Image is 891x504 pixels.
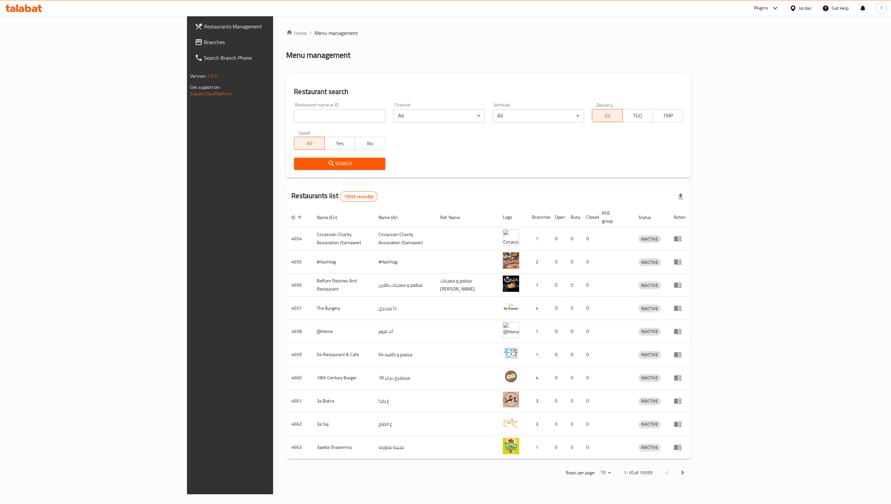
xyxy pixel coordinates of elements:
span: Menu management [315,29,358,37]
td: 0 [581,413,597,436]
td: 0 [550,320,565,343]
span: Status [638,213,660,221]
span: INACTIVE [638,328,661,335]
button: Next page [675,465,690,480]
span: POS group [602,209,625,225]
td: 0 [581,366,597,389]
td: The Burgery [312,297,373,320]
th: Action [668,207,691,227]
td: 3ajeba Shawerma [312,436,373,459]
span: INACTIVE [638,397,661,405]
p: Rows per page: [566,469,595,477]
td: 0 [565,250,581,274]
span: ID [291,213,304,221]
div: Menu [674,235,686,243]
td: #Hashtag [312,250,373,274]
div: Export file [673,189,688,204]
div: INACTIVE [638,281,661,289]
div: Menu [674,327,686,335]
td: 0 [581,343,597,366]
td: 2 [527,250,550,274]
button: TGO [622,109,653,122]
th: Logo [498,207,527,227]
div: INACTIVE [638,420,661,428]
td: 0 [550,297,565,320]
td: 0 [550,250,565,274]
th: Busy [565,207,581,227]
span: Restaurants Management [204,23,330,30]
span: Ref. Name [440,213,469,221]
div: All [493,109,584,122]
td: 0 [581,227,597,250]
img: 18th Century Burger [503,368,519,385]
td: Belfurn Pastries And Restaurant [312,274,373,297]
td: مطعم و معجنات بالفرن [373,274,435,297]
button: All [592,109,622,122]
button: All [294,137,325,150]
td: 0 [550,436,565,459]
td: 0 [550,366,565,389]
h2: Restaurants list [291,191,377,202]
img: #Hashtag [503,252,519,269]
td: 3 [527,413,550,436]
td: 0 [565,436,581,459]
td: 0 [581,320,597,343]
label: Upsell [299,130,311,135]
div: Menu [674,420,686,428]
td: 0 [565,320,581,343]
span: Branches [204,38,330,46]
button: No [355,137,385,150]
span: No [358,139,383,148]
div: Plugins [754,4,768,12]
td: 3a Saj [312,413,373,436]
td: 0 [550,389,565,413]
img: 04 Restaurant & Cafe [503,345,519,361]
img: The Burgery [503,299,519,315]
td: 18th Century Burger [312,366,373,389]
span: INACTIVE [638,259,661,266]
td: 4 [527,366,550,389]
td: 1 [527,343,550,366]
nav: breadcrumb [286,29,691,37]
td: ع الصاج [373,413,435,436]
td: 0 [581,297,597,320]
th: Open [550,207,565,227]
td: 0 [565,297,581,320]
span: INACTIVE [638,235,661,243]
span: Get support on: [190,83,220,91]
span: INACTIVE [638,351,661,358]
td: 0 [565,274,581,297]
td: 0 [550,227,565,250]
span: All [297,139,322,148]
td: 0 [581,389,597,413]
span: Name (En) [317,213,346,221]
td: 0 [565,366,581,389]
div: All [393,109,484,122]
img: 3a Saj [503,415,519,431]
th: Closed [581,207,597,227]
span: INACTIVE [638,444,661,451]
input: Search for restaurant name or ID.. [294,109,385,122]
img: 3ajeba Shawerma [503,438,519,454]
td: 0 [581,436,597,459]
td: @Home [312,320,373,343]
div: Jordan [799,5,812,12]
div: Menu [674,304,686,312]
img: ​Circassian ​Charity ​Association​ (Samawer) [503,229,519,245]
td: #Hashtag [373,250,435,274]
span: TMP [655,111,681,120]
td: 1 [527,227,550,250]
button: TMP [653,109,683,122]
span: Search Branch Phone [204,54,330,62]
td: 04 Restaurant & Cafe [312,343,373,366]
td: ذا بيرجري [373,297,435,320]
span: Yes [327,139,352,148]
div: Menu [674,258,686,266]
td: 0 [565,389,581,413]
td: 0 [550,413,565,436]
td: مطعم و كافيه 04 [373,343,435,366]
